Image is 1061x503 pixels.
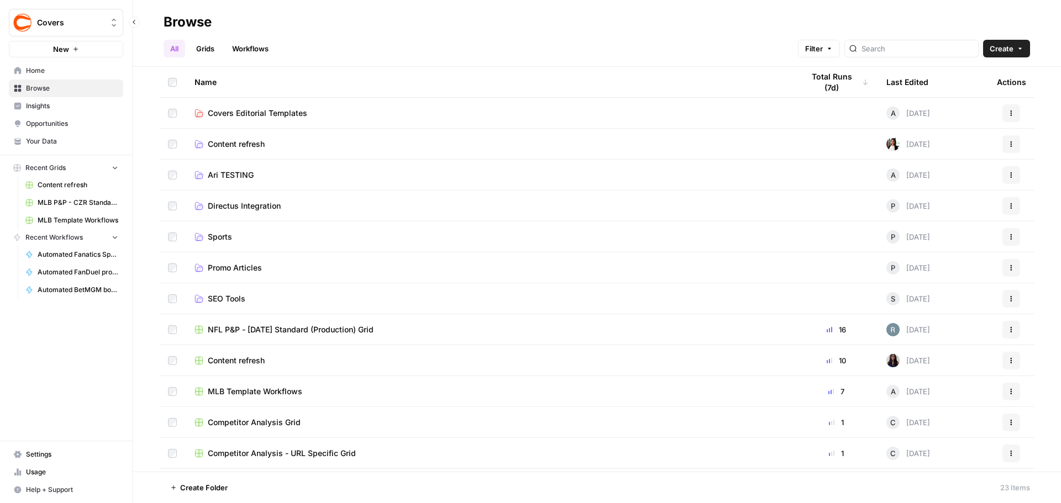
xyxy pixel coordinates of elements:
span: P [891,200,895,211]
div: [DATE] [886,447,930,460]
div: [DATE] [886,354,930,367]
span: A [891,108,896,119]
span: S [891,293,895,304]
div: [DATE] [886,199,930,213]
span: Create Folder [180,482,228,493]
input: Search [862,43,974,54]
span: Covers [37,17,104,28]
button: Create [983,40,1030,57]
img: ehih9fj019oc8kon570xqled1mec [886,323,900,336]
div: [DATE] [886,261,930,274]
span: Content refresh [38,180,118,190]
div: Name [195,67,786,97]
span: Home [26,66,118,76]
span: A [891,386,896,397]
button: Filter [798,40,840,57]
a: NFL P&P - [DATE] Standard (Production) Grid [195,324,786,335]
span: C [890,417,896,428]
span: Ari TESTING [208,170,254,181]
a: Competitor Analysis - URL Specific Grid [195,448,786,459]
a: Grids [190,40,221,57]
a: Competitor Analysis Grid [195,417,786,428]
span: Sports [208,231,232,242]
div: Actions [997,67,1026,97]
a: Directus Integration [195,200,786,211]
a: Promo Articles [195,262,786,273]
a: Content refresh [195,355,786,366]
div: [DATE] [886,107,930,120]
span: MLB Template Workflows [208,386,302,397]
span: Browse [26,83,118,93]
span: MLB P&P - CZR Standard (Production) Grid [38,198,118,208]
button: Recent Grids [9,160,123,176]
button: Create Folder [164,479,234,496]
span: Settings [26,449,118,459]
span: Automated FanDuel promo code articles [38,267,118,277]
div: [DATE] [886,137,930,151]
a: SEO Tools [195,293,786,304]
span: Recent Grids [25,163,66,173]
span: Create [990,43,1013,54]
button: Recent Workflows [9,229,123,246]
span: Your Data [26,136,118,146]
span: Content refresh [208,139,265,150]
a: Content refresh [20,176,123,194]
a: Browse [9,80,123,97]
div: 10 [803,355,869,366]
span: Opportunities [26,119,118,129]
span: Automated BetMGM bonus code articles [38,285,118,295]
span: SEO Tools [208,293,245,304]
div: [DATE] [886,230,930,243]
span: New [53,44,69,55]
div: [DATE] [886,323,930,336]
img: Covers Logo [13,13,33,33]
img: xqjo96fmx1yk2e67jao8cdkou4un [886,137,900,151]
span: Directus Integration [208,200,281,211]
span: Usage [26,467,118,477]
a: Insights [9,97,123,115]
span: MLB Template Workflows [38,215,118,225]
a: MLB Template Workflows [20,211,123,229]
a: Automated BetMGM bonus code articles [20,281,123,299]
button: Workspace: Covers [9,9,123,36]
span: Recent Workflows [25,232,83,242]
span: Competitor Analysis - URL Specific Grid [208,448,356,459]
span: P [891,262,895,273]
a: Ari TESTING [195,170,786,181]
a: Sports [195,231,786,242]
img: rox323kbkgutb4wcij4krxobkpon [886,354,900,367]
span: Covers Editorial Templates [208,108,307,119]
a: Home [9,62,123,80]
a: Your Data [9,133,123,150]
span: Filter [805,43,823,54]
button: New [9,41,123,57]
span: Insights [26,101,118,111]
span: Content refresh [208,355,265,366]
a: MLB Template Workflows [195,386,786,397]
div: 7 [803,386,869,397]
a: Automated FanDuel promo code articles [20,263,123,281]
a: Content refresh [195,139,786,150]
div: [DATE] [886,385,930,398]
span: Competitor Analysis Grid [208,417,301,428]
button: Help + Support [9,481,123,499]
span: P [891,231,895,242]
div: Browse [164,13,212,31]
a: Workflows [225,40,275,57]
a: Settings [9,446,123,463]
div: [DATE] [886,416,930,429]
a: Covers Editorial Templates [195,108,786,119]
div: 1 [803,417,869,428]
a: Usage [9,463,123,481]
span: A [891,170,896,181]
span: Automated Fanatics Sportsbook promo articles [38,250,118,260]
a: Automated Fanatics Sportsbook promo articles [20,246,123,263]
div: 1 [803,448,869,459]
a: Opportunities [9,115,123,133]
div: 23 Items [1000,482,1030,493]
span: C [890,448,896,459]
span: Promo Articles [208,262,262,273]
a: All [164,40,185,57]
div: [DATE] [886,292,930,305]
div: 16 [803,324,869,335]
